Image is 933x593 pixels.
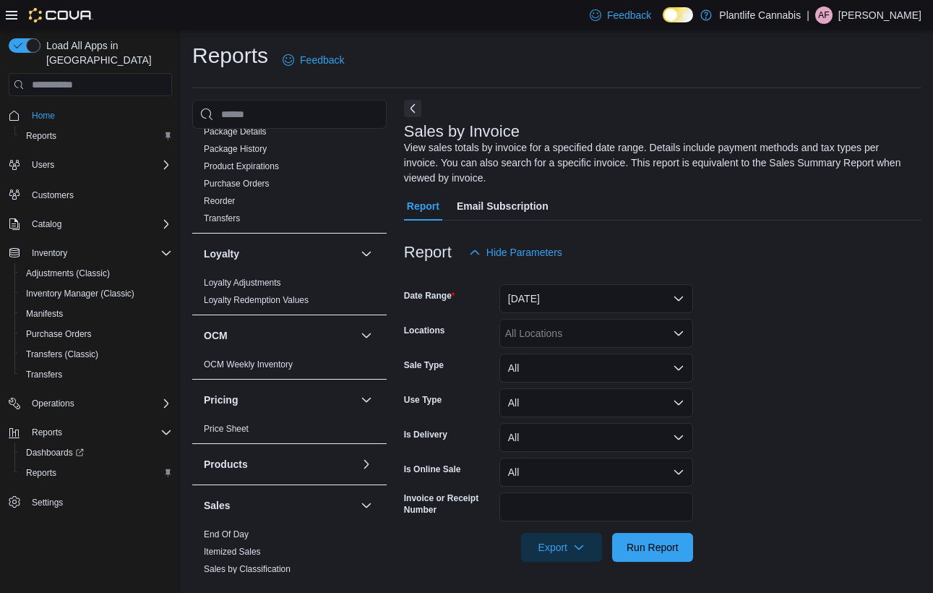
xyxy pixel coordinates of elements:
h3: Products [204,457,248,472]
button: Reports [26,424,68,441]
button: All [499,458,693,487]
a: Adjustments (Classic) [20,265,116,282]
span: Hide Parameters [486,245,562,260]
button: Inventory [26,244,73,262]
p: Plantlife Cannabis [719,7,801,24]
div: Pricing [192,420,387,443]
a: Customers [26,187,79,204]
span: Inventory [26,244,172,262]
span: Dashboards [26,447,84,458]
span: Transfers [204,213,240,224]
a: Purchase Orders [20,325,98,343]
span: Package History [204,143,267,155]
span: Loyalty Adjustments [204,277,281,289]
span: Report [407,192,439,221]
a: Itemized Sales [204,547,261,557]
a: Settings [26,494,69,511]
span: Customers [26,185,172,203]
span: Reports [26,130,56,142]
div: Alyson Flowers [815,7,833,24]
span: Reports [26,424,172,441]
button: Loyalty [204,247,355,261]
button: Run Report [612,533,693,562]
span: Itemized Sales [204,546,261,558]
span: Catalog [32,218,61,230]
span: Users [26,156,172,174]
nav: Complex example [9,99,172,550]
span: Inventory Manager (Classic) [20,285,172,302]
a: Transfers [204,213,240,223]
span: Package Details [204,126,267,137]
p: [PERSON_NAME] [838,7,921,24]
h3: OCM [204,328,228,343]
a: Inventory Manager (Classic) [20,285,140,302]
button: All [499,388,693,417]
button: Inventory [3,243,178,263]
a: Loyalty Adjustments [204,278,281,288]
span: Customers [32,189,74,201]
a: Dashboards [14,443,178,463]
img: Cova [29,8,93,22]
button: Inventory Manager (Classic) [14,283,178,304]
span: OCM Weekly Inventory [204,359,293,370]
a: Purchase Orders [204,179,270,189]
h3: Sales [204,498,231,513]
button: OCM [204,328,355,343]
h3: Report [404,244,452,261]
a: Package History [204,144,267,154]
input: Dark Mode [663,7,693,22]
button: Loyalty [358,245,375,263]
button: Products [358,456,375,473]
button: Reports [3,422,178,443]
button: Operations [3,393,178,414]
button: Open list of options [673,328,684,339]
button: Home [3,105,178,126]
span: Users [32,159,54,171]
div: View sales totals by invoice for a specified date range. Details include payment methods and tax ... [404,140,914,186]
button: Adjustments (Classic) [14,263,178,283]
span: Transfers [20,366,172,383]
span: Reports [26,467,56,479]
button: Users [3,155,178,175]
span: Settings [32,497,63,508]
span: Settings [26,493,172,511]
h3: Pricing [204,393,238,407]
button: Catalog [3,214,178,234]
div: Inventory [192,36,387,233]
span: Run Report [627,540,679,555]
span: Reports [32,427,62,438]
div: OCM [192,356,387,379]
span: Dark Mode [663,22,663,23]
div: Loyalty [192,274,387,315]
h1: Reports [192,41,268,70]
span: Product Expirations [204,161,279,172]
span: Price Sheet [204,423,249,435]
button: Sales [358,497,375,514]
span: Dashboards [20,444,172,461]
span: Loyalty Redemption Values [204,294,309,306]
button: Pricing [358,391,375,409]
button: OCM [358,327,375,344]
label: Sale Type [404,359,444,371]
span: Reports [20,127,172,145]
span: Feedback [300,53,344,67]
label: Locations [404,325,445,336]
label: Invoice or Receipt Number [404,492,494,516]
span: Catalog [26,216,172,233]
button: Pricing [204,393,355,407]
button: Next [404,100,421,117]
label: Is Delivery [404,429,447,440]
span: Adjustments (Classic) [20,265,172,282]
button: Operations [26,395,80,412]
label: Is Online Sale [404,464,461,475]
button: Customers [3,184,178,205]
button: [DATE] [499,284,693,313]
a: Loyalty Redemption Values [204,295,309,305]
a: Reports [20,464,62,482]
button: Sales [204,498,355,513]
h3: Loyalty [204,247,239,261]
span: Reports [20,464,172,482]
span: Inventory Manager (Classic) [26,288,134,299]
a: Feedback [277,46,350,74]
span: Purchase Orders [26,328,92,340]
